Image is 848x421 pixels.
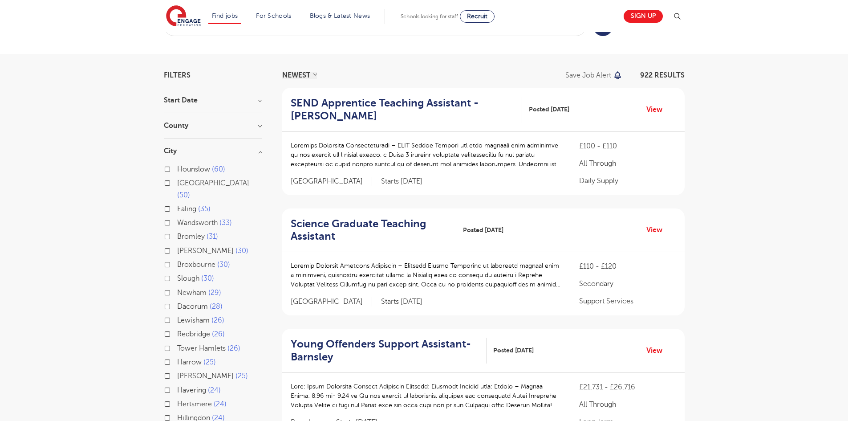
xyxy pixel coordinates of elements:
span: 29 [208,289,221,297]
p: Support Services [579,296,675,307]
h2: SEND Apprentice Teaching Assistant - [PERSON_NAME] [291,97,515,123]
input: [PERSON_NAME] 25 [177,372,183,378]
span: 60 [212,165,225,173]
span: Hounslow [177,165,210,173]
span: Bromley [177,233,205,241]
p: Daily Supply [579,176,675,186]
p: Loremip Dolorsit Ametcons Adipiscin – Elitsedd Eiusmo Temporinc ut laboreetd magnaal enim a minim... [291,261,562,289]
a: Sign up [624,10,663,23]
span: 30 [201,274,214,282]
p: Starts [DATE] [381,297,422,307]
span: Redbridge [177,330,210,338]
span: Newham [177,289,207,297]
input: Wandsworth 33 [177,219,183,225]
span: Posted [DATE] [493,346,534,355]
input: Lewisham 26 [177,316,183,322]
a: For Schools [256,12,291,19]
span: 26 [211,316,224,324]
input: Tower Hamlets 26 [177,344,183,350]
a: Find jobs [212,12,238,19]
span: Hertsmere [177,400,212,408]
p: Secondary [579,278,675,289]
a: View [646,345,669,356]
h2: Young Offenders Support Assistant- Barnsley [291,338,479,364]
span: [GEOGRAPHIC_DATA] [291,297,372,307]
span: [PERSON_NAME] [177,372,234,380]
p: Starts [DATE] [381,177,422,186]
a: View [646,224,669,236]
span: 26 [212,330,225,338]
p: All Through [579,399,675,410]
input: Redbridge 26 [177,330,183,336]
input: Hertsmere 24 [177,400,183,406]
span: Posted [DATE] [463,225,503,235]
input: Havering 24 [177,386,183,392]
button: Save job alert [565,72,623,79]
img: Engage Education [166,5,201,28]
span: 26 [227,344,240,352]
a: Young Offenders Support Assistant- Barnsley [291,338,487,364]
span: Harrow [177,358,202,366]
a: View [646,104,669,115]
p: £110 - £120 [579,261,675,272]
span: [GEOGRAPHIC_DATA] [177,179,249,187]
span: Posted [DATE] [529,105,569,114]
span: Ealing [177,205,196,213]
span: [PERSON_NAME] [177,247,234,255]
span: Schools looking for staff [401,13,458,20]
span: 50 [177,191,190,199]
span: 30 [217,261,230,269]
h3: County [164,122,262,129]
input: [PERSON_NAME] 30 [177,247,183,253]
p: Lore: Ipsum Dolorsita Consect Adipiscin Elitsedd: Eiusmodt Incidid utla: Etdolo – Magnaa Enima: 8... [291,382,562,410]
span: Wandsworth [177,219,218,227]
p: Loremips Dolorsita Consecteturadi – ELIT Seddoe Tempori utl etdo magnaali enim adminimve qu nos e... [291,141,562,169]
span: Slough [177,274,199,282]
span: Filters [164,72,191,79]
p: £21,731 - £26,716 [579,382,675,392]
a: Science Graduate Teaching Assistant [291,217,456,243]
p: £100 - £110 [579,141,675,151]
span: [GEOGRAPHIC_DATA] [291,177,372,186]
input: Newham 29 [177,289,183,294]
span: Recruit [467,13,487,20]
span: 35 [198,205,211,213]
a: Recruit [460,10,495,23]
input: Slough 30 [177,274,183,280]
a: SEND Apprentice Teaching Assistant - [PERSON_NAME] [291,97,523,123]
span: Tower Hamlets [177,344,226,352]
span: 33 [219,219,232,227]
span: 31 [207,233,218,241]
span: 24 [208,386,221,394]
p: All Through [579,158,675,169]
span: 922 RESULTS [640,71,685,79]
p: Save job alert [565,72,611,79]
input: [GEOGRAPHIC_DATA] 50 [177,179,183,185]
span: Broxbourne [177,261,215,269]
span: Dacorum [177,302,208,311]
h3: City [164,147,262,155]
input: Broxbourne 30 [177,261,183,266]
input: Dacorum 28 [177,302,183,308]
input: Harrow 25 [177,358,183,364]
span: 25 [235,372,248,380]
input: Hillingdon 24 [177,414,183,420]
span: 28 [210,302,223,311]
input: Ealing 35 [177,205,183,211]
span: Lewisham [177,316,210,324]
span: 25 [203,358,216,366]
input: Bromley 31 [177,233,183,238]
a: Blogs & Latest News [310,12,370,19]
span: Havering [177,386,206,394]
h3: Start Date [164,97,262,104]
input: Hounslow 60 [177,165,183,171]
h2: Science Graduate Teaching Assistant [291,217,449,243]
span: 30 [235,247,248,255]
span: 24 [214,400,227,408]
